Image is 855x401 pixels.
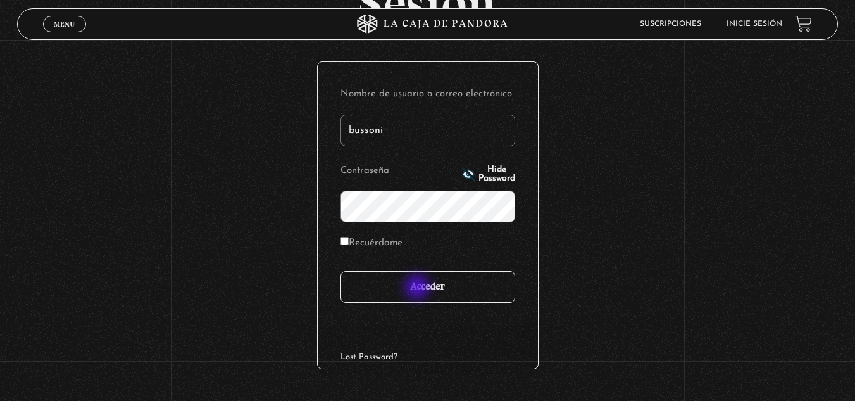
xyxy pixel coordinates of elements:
input: Recuérdame [340,237,349,245]
label: Contraseña [340,162,458,181]
span: Hide Password [478,165,515,183]
a: Suscripciones [640,20,701,28]
input: Acceder [340,271,515,303]
span: Menu [54,20,75,28]
button: Hide Password [462,165,515,183]
a: Inicie sesión [727,20,782,28]
a: View your shopping cart [795,15,812,32]
label: Nombre de usuario o correo electrónico [340,85,515,105]
a: Lost Password? [340,353,397,361]
label: Recuérdame [340,234,403,253]
span: Cerrar [49,30,79,39]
